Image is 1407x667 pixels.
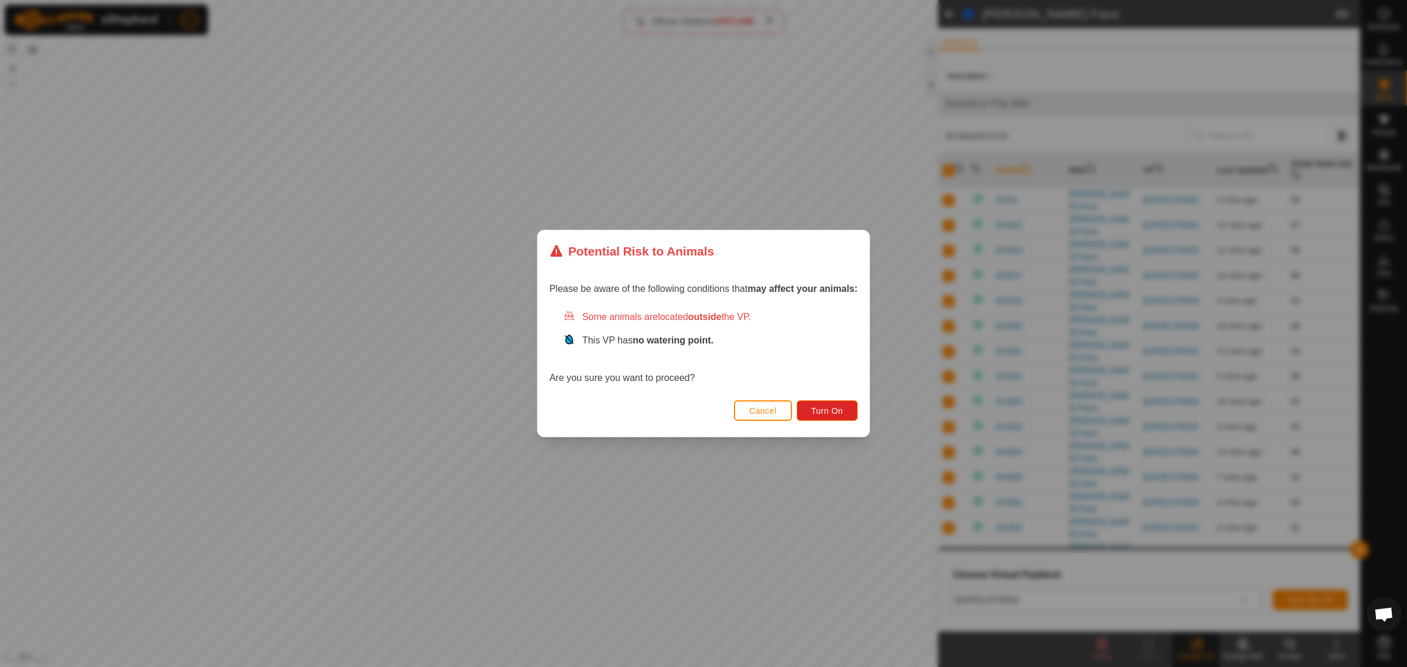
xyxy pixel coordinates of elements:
strong: may affect your animals: [747,284,858,294]
span: Cancel [749,406,777,416]
span: located the VP. [658,312,751,322]
strong: outside [688,312,722,322]
div: Are you sure you want to proceed? [549,310,858,385]
span: Please be aware of the following conditions that [549,284,858,294]
div: Some animals are [563,310,858,324]
div: Potential Risk to Animals [549,242,714,260]
span: Turn On [811,406,843,416]
button: Turn On [797,400,858,421]
div: Open chat [1367,597,1402,632]
button: Cancel [734,400,792,421]
strong: no watering point. [633,335,713,345]
span: This VP has [582,335,713,345]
